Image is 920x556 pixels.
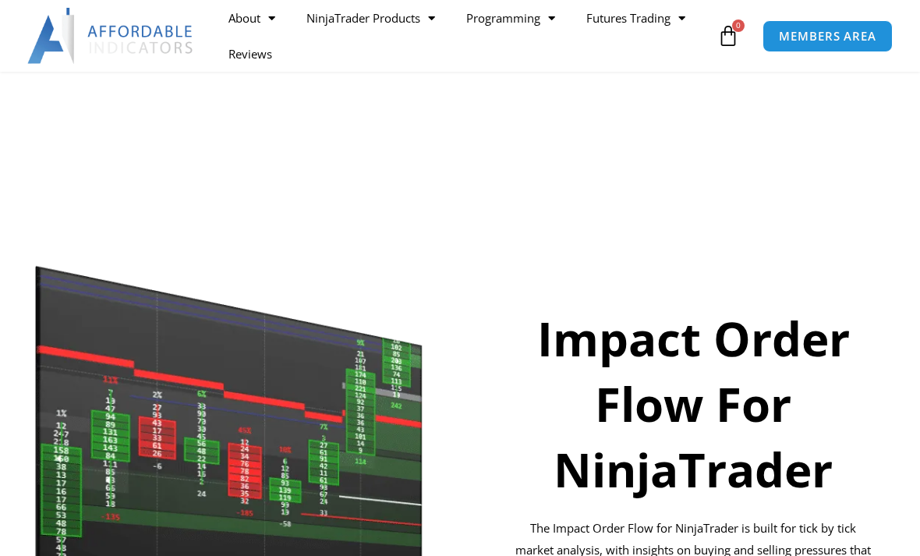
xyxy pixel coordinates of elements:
span: 0 [732,19,745,32]
h1: Impact Order Flow For NinjaTrader [510,306,876,502]
a: Reviews [213,36,288,72]
a: 0 [694,13,763,58]
a: MEMBERS AREA [763,20,893,52]
span: MEMBERS AREA [779,30,876,42]
img: LogoAI | Affordable Indicators – NinjaTrader [27,8,195,64]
